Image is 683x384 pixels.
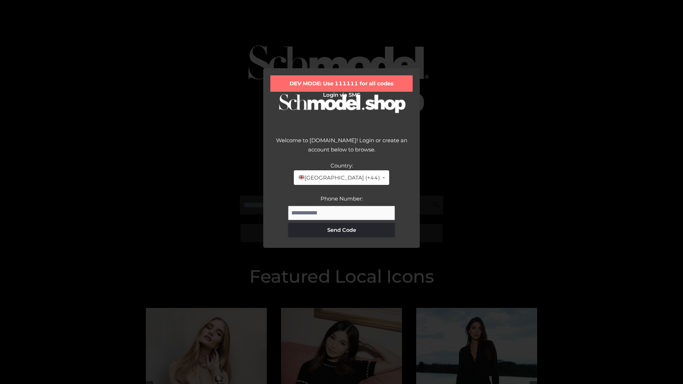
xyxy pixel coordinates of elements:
[270,136,413,161] div: Welcome to [DOMAIN_NAME]! Login or create an account below to browse.
[298,173,380,182] span: [GEOGRAPHIC_DATA] (+44)
[330,162,353,169] label: Country:
[270,75,413,92] div: DEV MODE: Use 111111 for all codes
[299,175,304,180] img: 🇬🇧
[270,92,413,98] h2: Login via SMS
[321,195,363,202] label: Phone Number:
[288,223,395,237] button: Send Code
